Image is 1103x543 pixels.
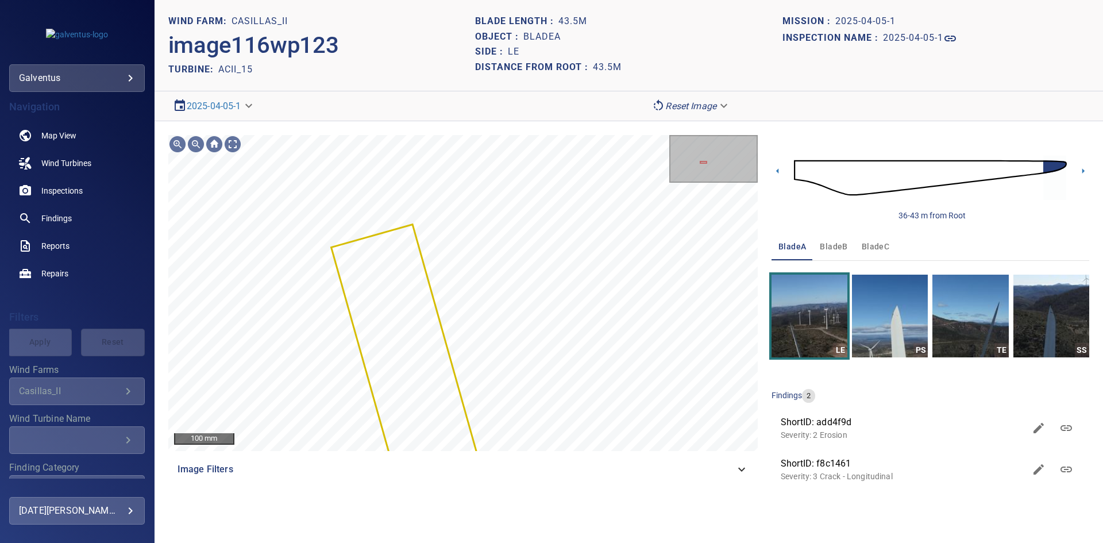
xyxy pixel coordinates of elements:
[883,32,957,45] a: 2025-04-05-1
[9,365,145,375] label: Wind Farms
[9,311,145,323] h4: Filters
[852,275,928,357] a: PS
[782,16,835,27] h1: Mission :
[593,62,622,73] h1: 43.5m
[168,16,232,27] h1: WIND FARM:
[168,96,260,116] div: 2025-04-05-1
[994,343,1009,357] div: TE
[772,391,802,400] span: findings
[19,502,135,520] div: [DATE][PERSON_NAME]
[523,32,561,43] h1: bladeA
[932,275,1008,357] a: TE
[9,260,145,287] a: repairs noActive
[802,391,815,402] span: 2
[1013,275,1089,357] a: SS
[913,343,928,357] div: PS
[9,149,145,177] a: windturbines noActive
[232,16,288,27] h1: Casillas_II
[187,135,205,153] div: Zoom out
[475,47,508,57] h1: Side :
[665,101,716,111] em: Reset Image
[9,205,145,232] a: findings noActive
[9,378,145,405] div: Wind Farms
[558,16,587,27] h1: 43.5m
[647,96,735,116] div: Reset Image
[475,16,558,27] h1: Blade length :
[41,240,70,252] span: Reports
[168,456,758,483] div: Image Filters
[833,343,847,357] div: LE
[835,16,896,27] h1: 2025-04-05-1
[1075,343,1089,357] div: SS
[9,475,145,503] div: Finding Category
[178,463,735,476] span: Image Filters
[41,185,83,197] span: Inspections
[168,32,339,59] h2: image116wp123
[781,471,1025,482] p: Severity: 3 Crack - Longitudinal
[46,29,108,40] img: galventus-logo
[508,47,519,57] h1: LE
[41,213,72,224] span: Findings
[9,426,145,454] div: Wind Turbine Name
[168,64,218,75] h2: TURBINE:
[778,240,806,254] span: bladeA
[820,240,847,254] span: bladeB
[41,268,68,279] span: Repairs
[19,69,135,87] div: galventus
[205,135,223,153] div: Go home
[772,275,847,357] a: LE
[862,240,889,254] span: bladeC
[9,122,145,149] a: map noActive
[9,414,145,423] label: Wind Turbine Name
[475,32,523,43] h1: Object :
[781,429,1025,441] p: Severity: 2 Erosion
[781,457,1025,471] span: ShortID: f8c1461
[475,62,593,73] h1: Distance from root :
[168,135,187,153] div: Zoom in
[794,145,1067,211] img: d
[9,232,145,260] a: reports noActive
[782,33,883,44] h1: Inspection name :
[41,130,76,141] span: Map View
[9,177,145,205] a: inspections noActive
[883,33,943,44] h1: 2025-04-05-1
[19,386,121,396] div: Casillas_II
[223,135,242,153] div: Toggle full page
[9,101,145,113] h4: Navigation
[187,101,241,111] a: 2025-04-05-1
[781,415,1025,429] span: ShortID: add4f9d
[41,157,91,169] span: Wind Turbines
[9,64,145,92] div: galventus
[9,463,145,472] label: Finding Category
[898,210,966,221] div: 36-43 m from Root
[218,64,253,75] h2: ACII_15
